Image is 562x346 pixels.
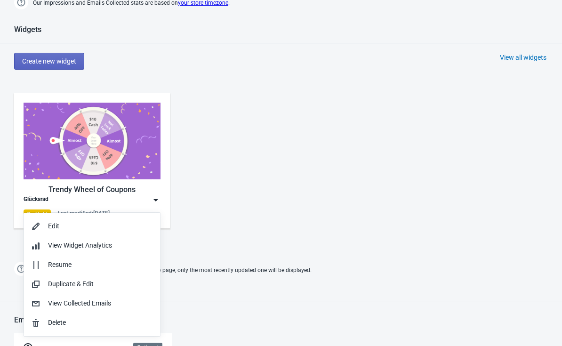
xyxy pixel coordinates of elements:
[24,217,161,236] button: Edit
[24,294,161,313] button: View Collected Emails
[48,260,153,270] div: Resume
[24,255,161,274] button: Resume
[24,313,161,332] button: Delete
[48,279,153,289] div: Duplicate & Edit
[500,53,546,62] div: View all widgets
[48,241,112,249] span: View Widget Analytics
[58,209,110,217] div: Last modified: [DATE]
[151,195,161,205] img: dropdown.png
[48,221,153,231] div: Edit
[48,318,153,328] div: Delete
[14,262,28,276] img: help.png
[24,209,51,219] div: On Hold
[22,57,76,65] span: Create new widget
[24,195,48,205] div: Glücksrad
[48,298,153,308] div: View Collected Emails
[24,103,161,179] img: trendy_game.png
[24,236,161,255] button: View Widget Analytics
[24,274,161,294] button: Duplicate & Edit
[33,263,312,278] span: If two Widgets are enabled and targeting the same page, only the most recently updated one will b...
[24,184,161,195] div: Trendy Wheel of Coupons
[14,53,84,70] button: Create new widget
